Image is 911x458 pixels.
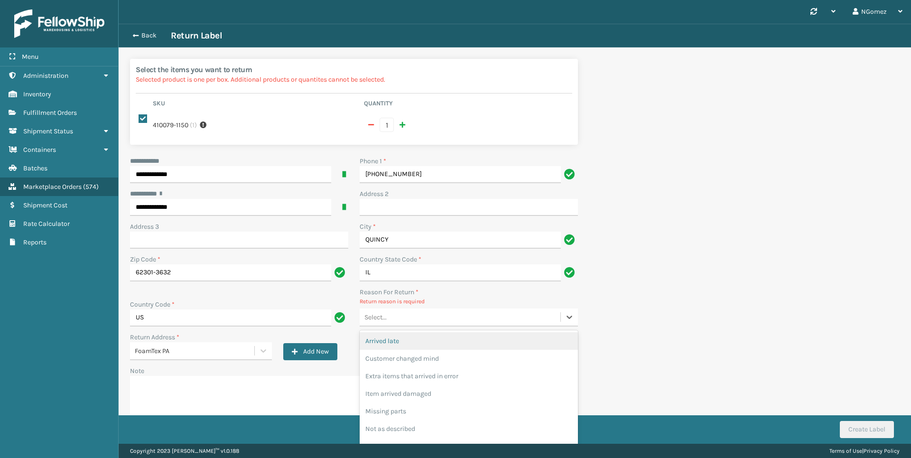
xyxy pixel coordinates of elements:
th: Sku [150,99,361,111]
div: Missing parts [360,402,578,420]
p: Return reason is required [360,297,578,306]
div: FoamTex PA [135,346,255,356]
label: Country Code [130,299,175,309]
label: Zip Code [130,254,160,264]
button: Create Label [840,421,894,438]
label: Note [130,367,144,375]
img: logo [14,9,104,38]
button: Back [127,31,171,40]
span: Shipment Cost [23,201,67,209]
label: Return Address [130,332,179,342]
span: Batches [23,164,47,172]
a: Privacy Policy [864,448,900,454]
p: Copyright 2023 [PERSON_NAME]™ v 1.0.188 [130,444,239,458]
span: Administration [23,72,68,80]
a: Terms of Use [829,448,862,454]
label: Reason For Return [360,287,418,297]
div: Customer changed mind [360,350,578,367]
div: Item arrived damaged [360,385,578,402]
span: Containers [23,146,56,154]
span: Shipment Status [23,127,73,135]
span: Rate Calculator [23,220,70,228]
button: Add New [283,343,337,360]
span: Fulfillment Orders [23,109,77,117]
div: Select... [364,312,387,322]
label: 410079-1150 [153,120,188,130]
span: Inventory [23,90,51,98]
div: Arrived late [360,332,578,350]
span: ( 1 ) [190,120,197,130]
div: | [829,444,900,458]
th: Quantity [361,99,572,111]
span: Reports [23,238,46,246]
span: Marketplace Orders [23,183,82,191]
span: ( 574 ) [83,183,99,191]
div: Wrong item sent [360,438,578,455]
label: Phone 1 [360,156,386,166]
div: Not as described [360,420,578,438]
span: Menu [22,53,38,61]
label: City [360,222,376,232]
label: Address 3 [130,222,159,232]
h2: Select the items you want to return [136,65,572,75]
h3: Return Label [171,30,222,41]
label: Address 2 [360,189,389,199]
p: Selected product is one per box. Additional products or quantites cannot be selected. [136,75,572,84]
div: Extra items that arrived in error [360,367,578,385]
label: Country State Code [360,254,421,264]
